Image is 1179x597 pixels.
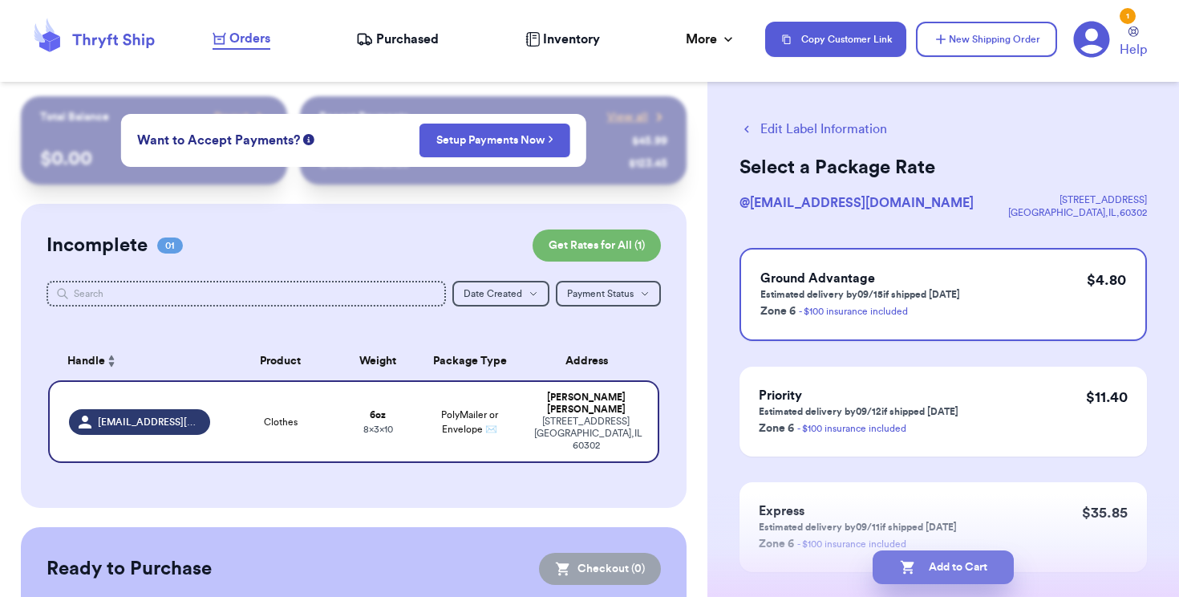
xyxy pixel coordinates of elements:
[220,342,342,380] th: Product
[1086,386,1128,408] p: $ 11.40
[759,423,794,434] span: Zone 6
[436,132,554,148] a: Setup Payments Now
[419,124,571,157] button: Setup Payments Now
[1008,193,1147,206] div: [STREET_ADDRESS]
[534,416,638,452] div: [STREET_ADDRESS] [GEOGRAPHIC_DATA] , IL 60302
[739,197,974,209] span: @ [EMAIL_ADDRESS][DOMAIN_NAME]
[759,389,802,402] span: Priority
[629,156,667,172] div: $ 123.45
[40,146,268,172] p: $ 0.00
[686,30,736,49] div: More
[539,553,661,585] button: Checkout (0)
[1073,21,1110,58] a: 1
[67,353,105,370] span: Handle
[607,109,648,125] span: View all
[1120,26,1147,59] a: Help
[533,229,661,262] button: Get Rates for All (1)
[47,281,445,307] input: Search
[137,131,300,150] span: Want to Accept Payments?
[47,556,212,582] h2: Ready to Purchase
[765,22,906,57] button: Copy Customer Link
[632,133,667,149] div: $ 45.99
[376,30,439,49] span: Purchased
[98,416,200,428] span: [EMAIL_ADDRESS][DOMAIN_NAME]
[525,30,600,49] a: Inventory
[760,272,875,285] span: Ground Advantage
[415,342,525,380] th: Package Type
[40,109,109,125] p: Total Balance
[213,29,270,50] a: Orders
[759,405,958,418] p: Estimated delivery by 09/12 if shipped [DATE]
[1120,8,1136,24] div: 1
[760,306,796,317] span: Zone 6
[264,416,298,428] span: Clothes
[464,289,522,298] span: Date Created
[1008,206,1147,219] div: [GEOGRAPHIC_DATA] , IL , 60302
[760,288,960,301] p: Estimated delivery by 09/15 if shipped [DATE]
[157,238,183,254] span: 01
[342,342,415,380] th: Weight
[543,30,600,49] span: Inventory
[441,410,498,434] span: PolyMailer or Envelope ✉️
[739,155,1147,181] h2: Select a Package Rate
[229,29,270,48] span: Orders
[452,281,549,307] button: Date Created
[607,109,667,125] a: View all
[873,550,1014,584] button: Add to Cart
[214,109,268,125] a: Payout
[739,120,887,139] button: Edit Label Information
[214,109,249,125] span: Payout
[1087,269,1126,291] p: $ 4.80
[799,307,908,316] a: - $100 insurance included
[916,22,1057,57] button: New Shipping Order
[47,233,148,258] h2: Incomplete
[556,281,661,307] button: Payment Status
[797,424,906,433] a: - $100 insurance included
[534,392,638,416] div: [PERSON_NAME] [PERSON_NAME]
[759,505,804,518] span: Express
[525,342,658,380] th: Address
[319,109,408,125] p: Recent Payments
[567,289,634,298] span: Payment Status
[356,30,439,49] a: Purchased
[105,351,118,371] button: Sort ascending
[363,424,393,434] span: 8 x 3 x 10
[370,410,386,420] strong: 6 oz
[759,521,957,534] p: Estimated delivery by 09/11 if shipped [DATE]
[1082,502,1128,524] p: $ 35.85
[1120,40,1147,59] span: Help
